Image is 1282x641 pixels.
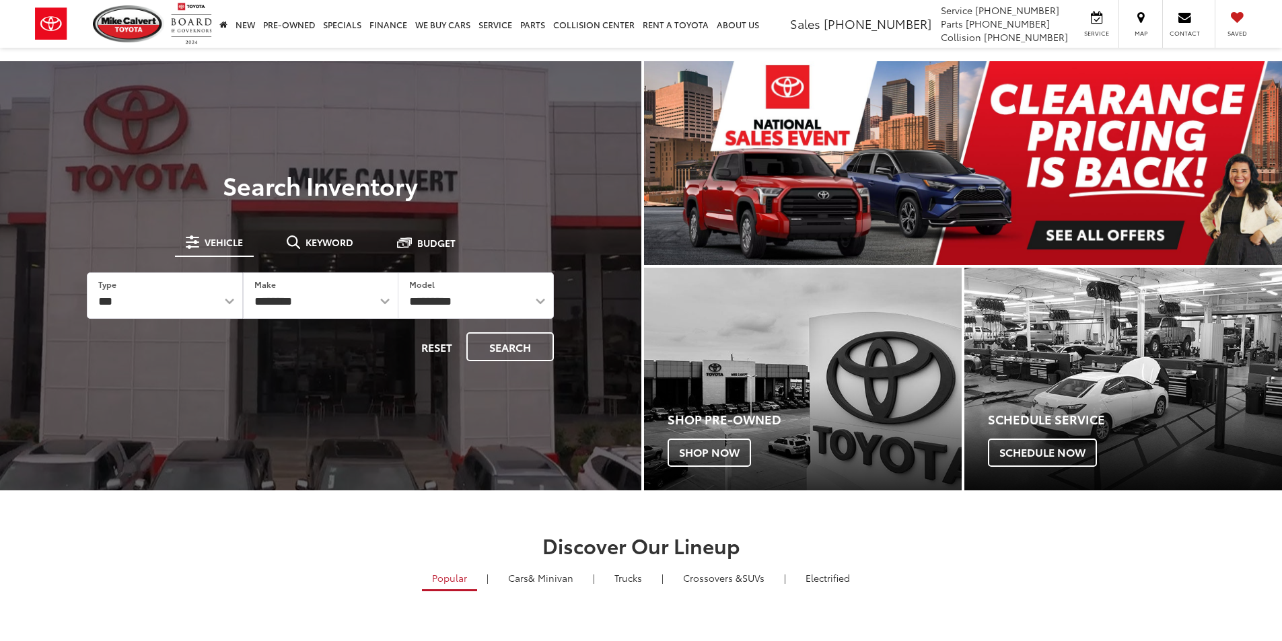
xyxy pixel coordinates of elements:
[417,238,456,248] span: Budget
[306,237,353,247] span: Keyword
[795,566,860,589] a: Electrified
[683,571,742,585] span: Crossovers &
[57,172,585,198] h3: Search Inventory
[644,268,962,490] a: Shop Pre-Owned Shop Now
[422,566,477,591] a: Popular
[590,571,598,585] li: |
[1081,29,1112,38] span: Service
[98,278,116,290] label: Type
[988,439,1097,467] span: Schedule Now
[941,3,972,17] span: Service
[409,278,435,290] label: Model
[1170,29,1200,38] span: Contact
[673,566,775,589] a: SUVs
[498,566,583,589] a: Cars
[975,3,1059,17] span: [PHONE_NUMBER]
[668,439,751,467] span: Shop Now
[941,30,981,44] span: Collision
[824,15,931,32] span: [PHONE_NUMBER]
[941,17,963,30] span: Parts
[1126,29,1155,38] span: Map
[205,237,243,247] span: Vehicle
[781,571,789,585] li: |
[466,332,554,361] button: Search
[658,571,667,585] li: |
[644,268,962,490] div: Toyota
[93,5,164,42] img: Mike Calvert Toyota
[966,17,1050,30] span: [PHONE_NUMBER]
[964,268,1282,490] a: Schedule Service Schedule Now
[790,15,820,32] span: Sales
[668,413,962,426] h4: Shop Pre-Owned
[1222,29,1252,38] span: Saved
[604,566,652,589] a: Trucks
[984,30,1068,44] span: [PHONE_NUMBER]
[964,268,1282,490] div: Toyota
[528,571,573,585] span: & Minivan
[410,332,464,361] button: Reset
[988,413,1282,426] h4: Schedule Service
[483,571,492,585] li: |
[254,278,276,290] label: Make
[167,534,1116,556] h2: Discover Our Lineup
